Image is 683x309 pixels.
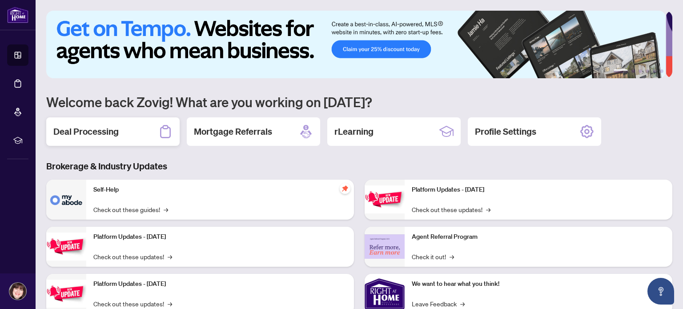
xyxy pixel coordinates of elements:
[93,252,172,261] a: Check out these updates!→
[46,180,86,220] img: Self-Help
[614,69,628,73] button: 1
[475,125,536,138] h2: Profile Settings
[460,299,465,309] span: →
[653,69,656,73] button: 5
[647,278,674,305] button: Open asap
[53,125,119,138] h2: Deal Processing
[9,283,26,300] img: Profile Icon
[412,232,665,242] p: Agent Referral Program
[93,205,168,214] a: Check out these guides!→
[412,185,665,195] p: Platform Updates - [DATE]
[646,69,649,73] button: 4
[412,205,490,214] a: Check out these updates!→
[93,185,347,195] p: Self-Help
[194,125,272,138] h2: Mortgage Referrals
[412,252,454,261] a: Check it out!→
[365,234,405,259] img: Agent Referral Program
[46,233,86,261] img: Platform Updates - September 16, 2025
[631,69,635,73] button: 2
[168,299,172,309] span: →
[46,93,672,110] h1: Welcome back Zovig! What are you working on [DATE]?
[412,279,665,289] p: We want to hear what you think!
[365,185,405,213] img: Platform Updates - June 23, 2025
[46,160,672,173] h3: Brokerage & Industry Updates
[486,205,490,214] span: →
[93,299,172,309] a: Check out these updates!→
[46,11,666,78] img: Slide 0
[639,69,642,73] button: 3
[164,205,168,214] span: →
[46,280,86,308] img: Platform Updates - July 21, 2025
[93,232,347,242] p: Platform Updates - [DATE]
[93,279,347,289] p: Platform Updates - [DATE]
[660,69,663,73] button: 6
[7,7,28,23] img: logo
[168,252,172,261] span: →
[412,299,465,309] a: Leave Feedback→
[340,183,350,194] span: pushpin
[450,252,454,261] span: →
[334,125,374,138] h2: rLearning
